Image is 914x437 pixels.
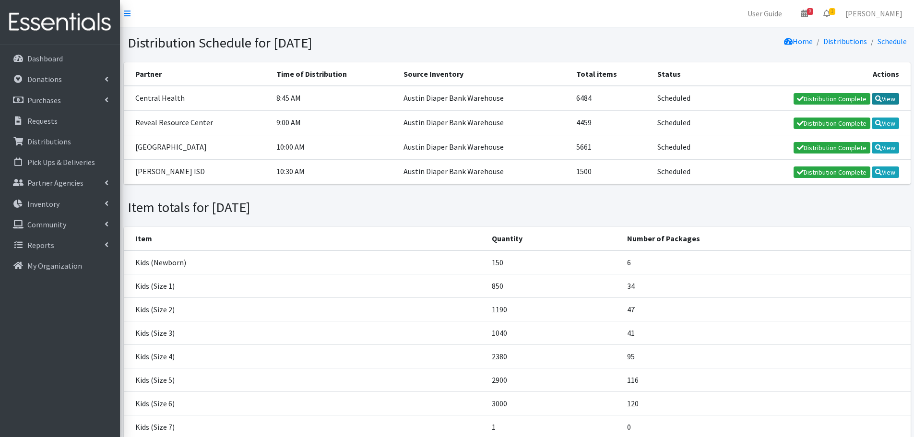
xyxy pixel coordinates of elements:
[124,391,487,415] td: Kids (Size 6)
[4,215,116,234] a: Community
[570,110,652,135] td: 4459
[621,391,910,415] td: 120
[570,86,652,111] td: 6484
[621,250,910,274] td: 6
[621,321,910,344] td: 41
[271,159,398,184] td: 10:30 AM
[4,132,116,151] a: Distributions
[486,274,621,297] td: 850
[27,240,54,250] p: Reports
[124,321,487,344] td: Kids (Size 3)
[794,166,870,178] a: Distribution Complete
[27,220,66,229] p: Community
[398,86,571,111] td: Austin Diaper Bank Warehouse
[621,274,910,297] td: 34
[124,159,271,184] td: [PERSON_NAME] ISD
[872,93,899,105] a: View
[740,4,790,23] a: User Guide
[4,153,116,172] a: Pick Ups & Deliveries
[872,142,899,154] a: View
[872,166,899,178] a: View
[794,4,816,23] a: 9
[128,199,514,216] h1: Item totals for [DATE]
[829,8,835,15] span: 1
[652,135,721,159] td: Scheduled
[621,297,910,321] td: 47
[823,36,867,46] a: Distributions
[27,54,63,63] p: Dashboard
[570,135,652,159] td: 5661
[807,8,813,15] span: 9
[794,142,870,154] a: Distribution Complete
[486,250,621,274] td: 150
[721,62,911,86] th: Actions
[878,36,907,46] a: Schedule
[4,49,116,68] a: Dashboard
[124,250,487,274] td: Kids (Newborn)
[838,4,910,23] a: [PERSON_NAME]
[398,159,571,184] td: Austin Diaper Bank Warehouse
[4,236,116,255] a: Reports
[27,178,83,188] p: Partner Agencies
[486,227,621,250] th: Quantity
[271,86,398,111] td: 8:45 AM
[128,35,514,51] h1: Distribution Schedule for [DATE]
[27,199,59,209] p: Inventory
[27,157,95,167] p: Pick Ups & Deliveries
[816,4,838,23] a: 1
[4,194,116,213] a: Inventory
[4,111,116,130] a: Requests
[271,110,398,135] td: 9:00 AM
[784,36,813,46] a: Home
[486,297,621,321] td: 1190
[124,274,487,297] td: Kids (Size 1)
[4,91,116,110] a: Purchases
[124,135,271,159] td: [GEOGRAPHIC_DATA]
[570,62,652,86] th: Total items
[486,368,621,391] td: 2900
[124,86,271,111] td: Central Health
[652,62,721,86] th: Status
[271,135,398,159] td: 10:00 AM
[570,159,652,184] td: 1500
[124,344,487,368] td: Kids (Size 4)
[652,86,721,111] td: Scheduled
[398,135,571,159] td: Austin Diaper Bank Warehouse
[4,6,116,38] img: HumanEssentials
[27,74,62,84] p: Donations
[621,227,910,250] th: Number of Packages
[27,261,82,271] p: My Organization
[794,118,870,129] a: Distribution Complete
[124,297,487,321] td: Kids (Size 2)
[27,95,61,105] p: Purchases
[4,256,116,275] a: My Organization
[4,70,116,89] a: Donations
[652,110,721,135] td: Scheduled
[27,116,58,126] p: Requests
[124,110,271,135] td: Reveal Resource Center
[794,93,870,105] a: Distribution Complete
[398,110,571,135] td: Austin Diaper Bank Warehouse
[486,344,621,368] td: 2380
[621,368,910,391] td: 116
[398,62,571,86] th: Source Inventory
[124,62,271,86] th: Partner
[621,344,910,368] td: 95
[486,321,621,344] td: 1040
[4,173,116,192] a: Partner Agencies
[124,227,487,250] th: Item
[652,159,721,184] td: Scheduled
[271,62,398,86] th: Time of Distribution
[486,391,621,415] td: 3000
[27,137,71,146] p: Distributions
[872,118,899,129] a: View
[124,368,487,391] td: Kids (Size 5)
